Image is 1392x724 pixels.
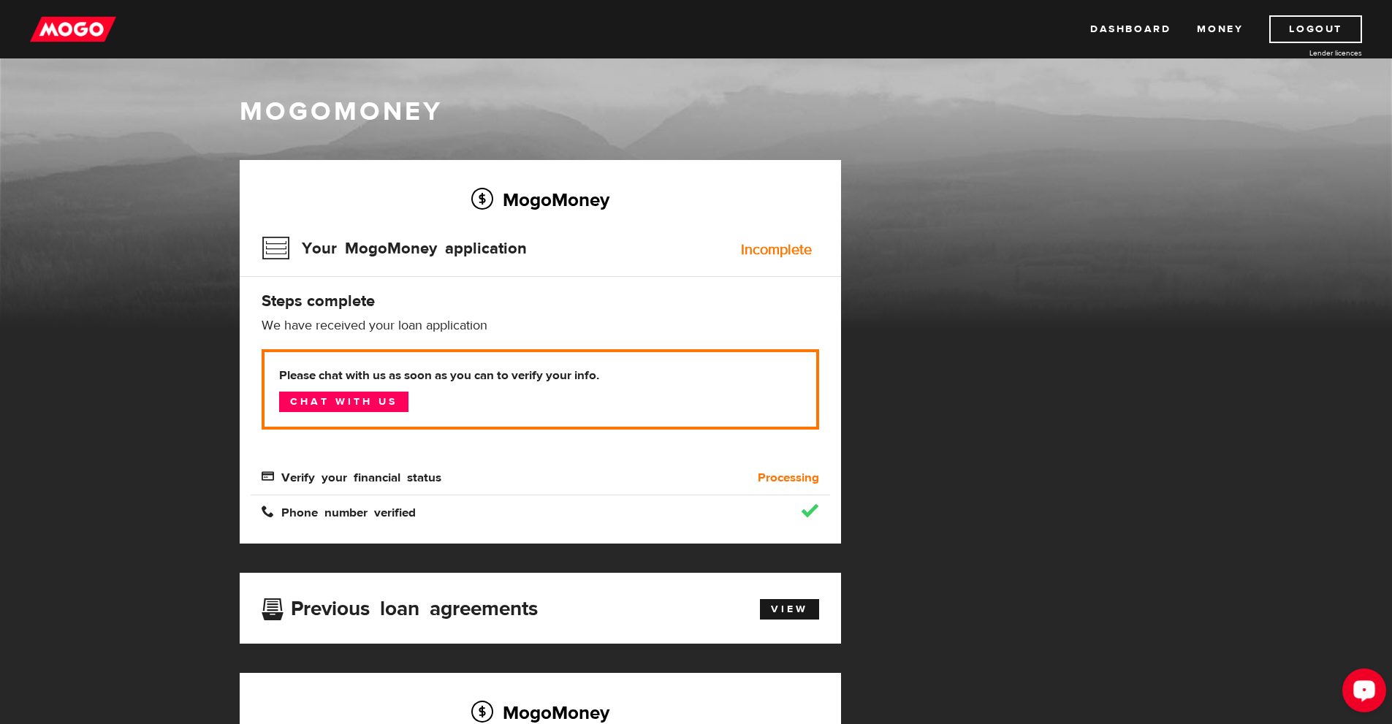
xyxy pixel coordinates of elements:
span: Phone number verified [262,505,416,517]
span: Verify your financial status [262,470,441,482]
h1: MogoMoney [240,96,1153,127]
b: Please chat with us as soon as you can to verify your info. [279,367,802,384]
a: Logout [1269,15,1362,43]
a: Chat with us [279,392,408,412]
iframe: LiveChat chat widget [1331,663,1392,724]
h4: Steps complete [262,291,819,311]
img: mogo_logo-11ee424be714fa7cbb0f0f49df9e16ec.png [30,15,116,43]
a: Dashboard [1090,15,1171,43]
div: Incomplete [741,243,812,257]
h3: Your MogoMoney application [262,229,527,267]
h2: MogoMoney [262,184,819,215]
a: Lender licences [1252,47,1362,58]
p: We have received your loan application [262,317,819,335]
h3: Previous loan agreements [262,597,538,616]
a: View [760,599,819,620]
b: Processing [758,469,819,487]
a: Money [1197,15,1243,43]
